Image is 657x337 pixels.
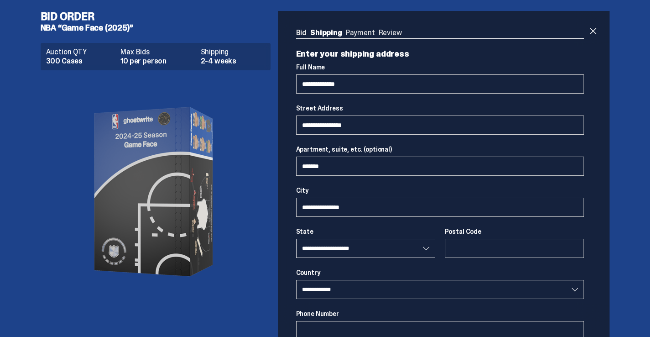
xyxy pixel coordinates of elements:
label: Postal Code [445,228,584,235]
label: City [296,187,584,194]
h5: NBA “Game Face (2025)” [41,24,278,32]
p: Enter your shipping address [296,50,584,58]
a: Bid [296,28,307,37]
dt: Max Bids [120,48,195,56]
dt: Auction QTY [46,48,115,56]
label: Phone Number [296,310,584,317]
label: Country [296,269,584,276]
h4: Bid Order [41,11,278,22]
dd: 300 Cases [46,58,115,65]
a: Shipping [310,28,342,37]
label: Full Name [296,63,584,71]
img: product image [64,78,247,306]
dd: 10 per person [120,58,195,65]
label: Apartment, suite, etc. (optional) [296,146,584,153]
dd: 2-4 weeks [201,58,265,65]
label: State [296,228,436,235]
label: Street Address [296,105,584,112]
dt: Shipping [201,48,265,56]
